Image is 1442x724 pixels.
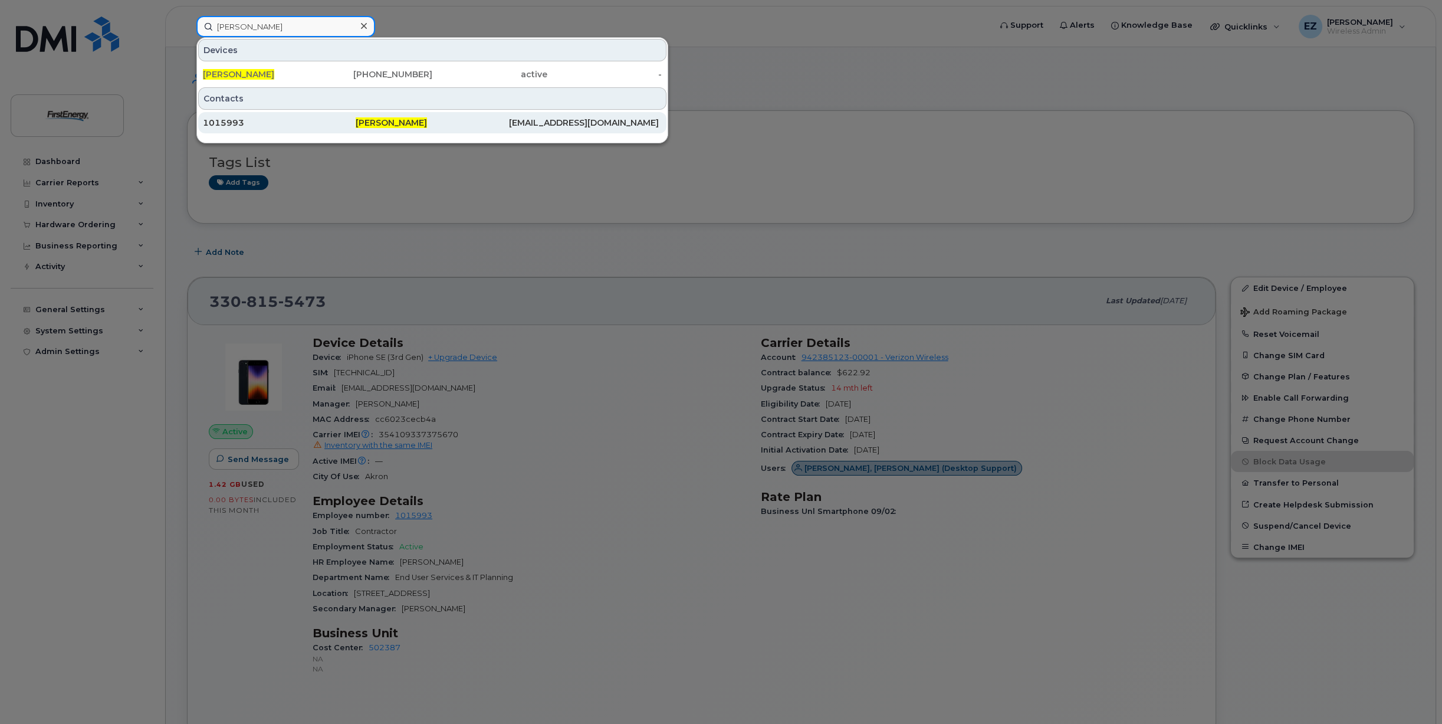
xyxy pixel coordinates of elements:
[203,117,356,129] div: 1015993
[509,117,662,129] div: [EMAIL_ADDRESS][DOMAIN_NAME]
[1391,673,1433,715] iframe: Messenger Launcher
[198,64,666,85] a: [PERSON_NAME][PHONE_NUMBER]active-
[318,68,433,80] div: [PHONE_NUMBER]
[356,117,427,128] span: [PERSON_NAME]
[547,68,662,80] div: -
[198,87,666,110] div: Contacts
[198,39,666,61] div: Devices
[198,112,666,133] a: 1015993[PERSON_NAME][EMAIL_ADDRESS][DOMAIN_NAME]
[432,68,547,80] div: active
[203,69,274,80] span: [PERSON_NAME]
